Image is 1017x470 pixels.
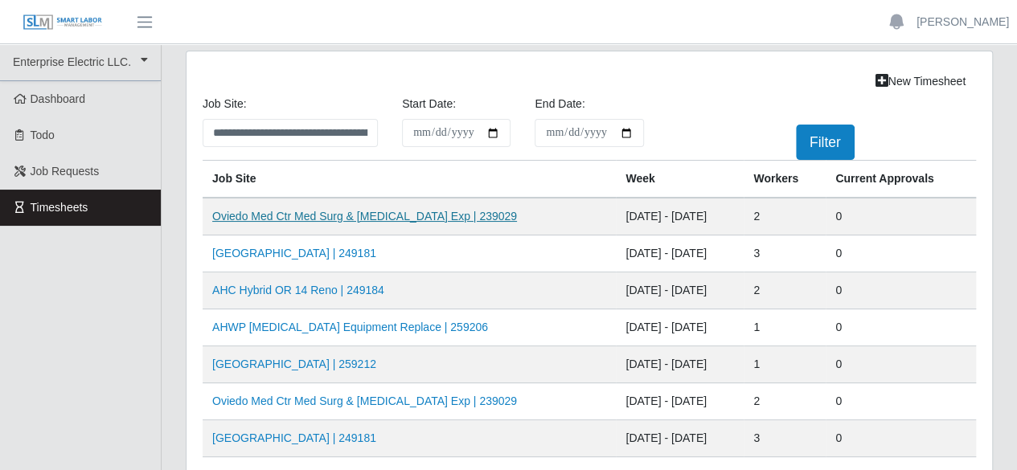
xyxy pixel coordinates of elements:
[826,309,976,346] td: 0
[616,235,744,272] td: [DATE] - [DATE]
[31,165,100,178] span: Job Requests
[826,383,976,420] td: 0
[616,346,744,383] td: [DATE] - [DATE]
[212,358,376,370] a: [GEOGRAPHIC_DATA] | 259212
[616,420,744,457] td: [DATE] - [DATE]
[826,161,976,198] th: Current Approvals
[402,96,456,112] label: Start Date:
[31,201,88,214] span: Timesheets
[535,96,584,112] label: End Date:
[826,420,976,457] td: 0
[826,346,976,383] td: 0
[744,235,826,272] td: 3
[616,198,744,235] td: [DATE] - [DATE]
[31,92,86,105] span: Dashboard
[826,235,976,272] td: 0
[616,383,744,420] td: [DATE] - [DATE]
[744,383,826,420] td: 2
[744,198,826,235] td: 2
[212,321,488,333] a: AHWP [MEDICAL_DATA] Equipment Replace | 259206
[31,129,55,141] span: Todo
[616,161,744,198] th: Week
[212,210,517,223] a: Oviedo Med Ctr Med Surg & [MEDICAL_DATA] Exp | 239029
[212,247,376,260] a: [GEOGRAPHIC_DATA] | 249181
[203,96,246,112] label: job site:
[796,125,855,160] button: Filter
[744,272,826,309] td: 2
[826,272,976,309] td: 0
[826,198,976,235] td: 0
[744,346,826,383] td: 1
[744,161,826,198] th: Workers
[744,309,826,346] td: 1
[865,67,976,96] a: New Timesheet
[616,309,744,346] td: [DATE] - [DATE]
[212,431,376,444] a: [GEOGRAPHIC_DATA] | 249181
[917,14,1009,31] a: [PERSON_NAME]
[616,272,744,309] td: [DATE] - [DATE]
[23,14,103,31] img: SLM Logo
[744,420,826,457] td: 3
[212,284,384,296] a: AHC Hybrid OR 14 Reno | 249184
[212,394,517,407] a: Oviedo Med Ctr Med Surg & [MEDICAL_DATA] Exp | 239029
[203,161,616,198] th: job site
